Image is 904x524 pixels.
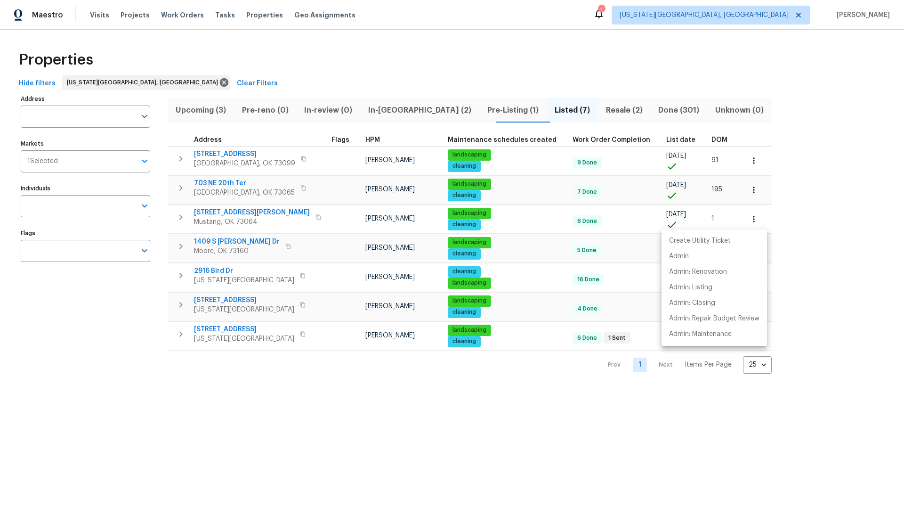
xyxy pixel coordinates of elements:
[669,236,731,246] p: Create Utility Ticket
[669,314,759,324] p: Admin: Repair Budget Review
[669,252,689,262] p: Admin
[669,298,715,308] p: Admin: Closing
[669,329,732,339] p: Admin: Maintenance
[669,283,712,293] p: Admin: Listing
[669,267,727,277] p: Admin: Renovation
